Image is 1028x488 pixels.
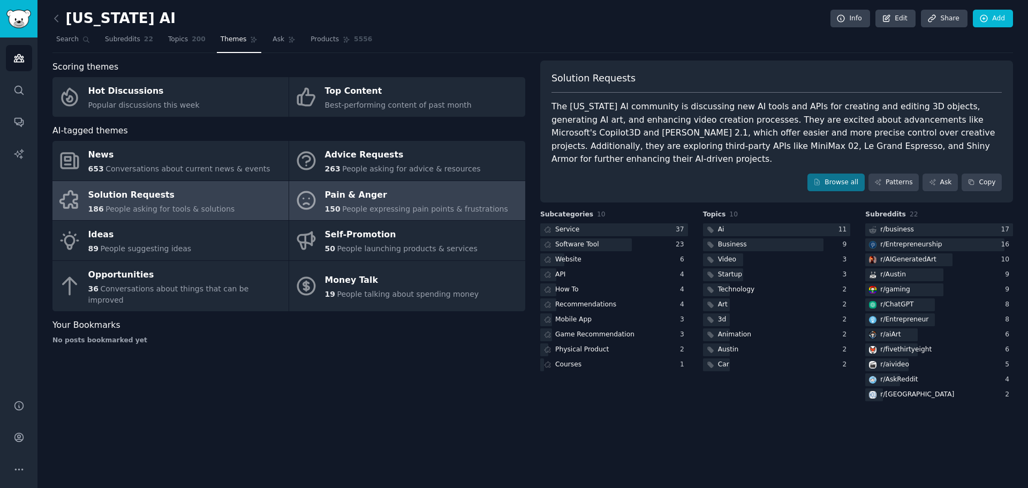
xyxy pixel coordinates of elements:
[843,270,851,280] div: 3
[1001,255,1013,265] div: 10
[680,300,688,310] div: 4
[100,244,191,253] span: People suggesting ideas
[88,266,283,283] div: Opportunities
[680,315,688,325] div: 3
[962,174,1002,192] button: Copy
[88,227,192,244] div: Ideas
[325,290,335,298] span: 19
[88,101,200,109] span: Popular discussions this week
[551,100,1002,166] div: The [US_STATE] AI community is discussing new AI tools and APIs for creating and editing 3D objec...
[868,174,919,192] a: Patterns
[325,244,335,253] span: 50
[88,284,249,304] span: Conversations about things that can be improved
[540,223,688,237] a: Service37
[52,61,118,74] span: Scoring themes
[729,211,738,218] span: 10
[869,316,876,324] img: Entrepreneur
[105,164,270,173] span: Conversations about current news & events
[307,31,376,53] a: Products5556
[325,205,341,213] span: 150
[311,35,339,44] span: Products
[269,31,299,53] a: Ask
[52,141,289,181] a: News653Conversations about current news & events
[540,328,688,342] a: Game Recommendation3
[680,270,688,280] div: 4
[676,225,688,235] div: 37
[144,35,153,44] span: 22
[88,147,270,164] div: News
[703,223,851,237] a: Ai11
[843,240,851,250] div: 9
[192,35,206,44] span: 200
[325,147,481,164] div: Advice Requests
[843,360,851,370] div: 2
[273,35,284,44] span: Ask
[869,391,876,399] img: houston
[342,164,480,173] span: People asking for advice & resources
[718,360,729,370] div: Car
[703,283,851,297] a: Technology2
[703,298,851,312] a: Art2
[880,330,901,340] div: r/ aiArt
[88,244,99,253] span: 89
[540,298,688,312] a: Recommendations4
[880,390,954,400] div: r/ [GEOGRAPHIC_DATA]
[718,285,755,295] div: Technology
[718,345,739,355] div: Austin
[865,283,1013,297] a: gamingr/gaming9
[865,210,906,220] span: Subreddits
[865,358,1013,372] a: aivideor/aivideo5
[105,205,235,213] span: People asking for tools & solutions
[1001,240,1013,250] div: 16
[923,174,958,192] a: Ask
[1005,285,1013,295] div: 9
[880,285,910,295] div: r/ gaming
[838,225,851,235] div: 11
[1005,390,1013,400] div: 2
[843,300,851,310] div: 2
[88,164,104,173] span: 653
[830,10,870,28] a: Info
[880,300,913,310] div: r/ ChatGPT
[325,186,508,204] div: Pain & Anger
[869,286,876,294] img: gaming
[597,211,606,218] span: 10
[718,270,742,280] div: Startup
[325,227,478,244] div: Self-Promotion
[555,240,599,250] div: Software Tool
[703,268,851,282] a: Startup3
[703,210,726,220] span: Topics
[718,225,724,235] div: Ai
[718,330,751,340] div: Animation
[880,315,928,325] div: r/ Entrepreneur
[221,35,247,44] span: Themes
[555,345,609,355] div: Physical Product
[1005,375,1013,385] div: 4
[168,35,188,44] span: Topics
[217,31,262,53] a: Themes
[869,271,876,279] img: Austin
[680,330,688,340] div: 3
[1005,360,1013,370] div: 5
[880,255,936,265] div: r/ AIGeneratedArt
[865,328,1013,342] a: aiArtr/aiArt6
[52,124,128,138] span: AI-tagged themes
[718,315,727,325] div: 3d
[703,328,851,342] a: Animation2
[865,388,1013,402] a: houstonr/[GEOGRAPHIC_DATA]2
[880,270,906,280] div: r/ Austin
[680,345,688,355] div: 2
[680,255,688,265] div: 6
[880,225,914,235] div: r/ business
[1005,270,1013,280] div: 9
[52,221,289,260] a: Ideas89People suggesting ideas
[718,240,747,250] div: Business
[880,240,942,250] div: r/ Entrepreneurship
[910,211,918,218] span: 22
[703,313,851,327] a: 3d2
[869,301,876,309] img: ChatGPT
[52,336,525,346] div: No posts bookmarked yet
[52,77,289,117] a: Hot DiscussionsPopular discussions this week
[540,283,688,297] a: How To4
[289,261,525,312] a: Money Talk19People talking about spending money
